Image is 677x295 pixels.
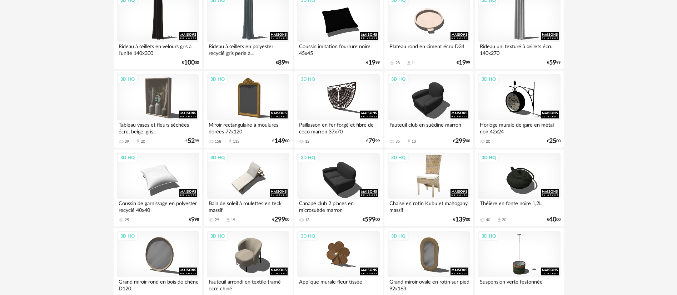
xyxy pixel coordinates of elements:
span: 149 [274,139,285,144]
div: 28 [395,61,400,66]
a: 3D HQ Paillasson en fer forgé et fibre de coco marron 37x70 12 €7999 [294,71,383,148]
div: Paillasson en fer forgé et fibre de coco marron 37x70 [297,120,379,134]
div: 3D HQ [117,232,138,241]
div: 3D HQ [298,153,318,162]
div: 20 [502,218,506,223]
a: 3D HQ Horloge murale de gare en métal noir 42x24 20 €2500 [475,71,563,148]
div: 19 [231,218,235,223]
span: Download icon [406,139,412,144]
div: Miroir rectangulaire à moulures dorées 77x120 [207,120,289,134]
div: 40 [486,218,490,223]
div: 3D HQ [117,153,138,162]
div: € 00 [182,60,199,65]
div: Suspension verte festonnée [478,277,560,291]
a: 3D HQ Bain de soleil à roulettes en teck massif 29 Download icon 19 €29900 [204,149,292,227]
a: 3D HQ Chaise en rotin Kubu et mahogany massif €13900 [384,149,473,227]
div: Tableau vases et fleurs séchées écru, beige, gris... [117,120,199,134]
div: 39 [125,139,129,144]
div: € 00 [272,217,289,222]
a: 3D HQ Coussin de garnissage en polyester recyclé 40x40 25 €998 [114,149,202,227]
div: € 00 [547,217,561,222]
a: 3D HQ Fauteuil club en suédine marron 35 Download icon 13 €29900 [384,71,473,148]
span: 599 [365,217,375,222]
span: 9 [191,217,195,222]
div: Rideau à œillets en polyester recyclé gris perle à... [207,42,289,56]
div: 3D HQ [478,75,499,84]
div: 25 [125,218,129,223]
span: 19 [368,60,375,65]
div: 3D HQ [478,232,499,241]
span: Download icon [497,217,502,223]
div: 113 [233,139,239,144]
div: 20 [141,139,145,144]
div: 3D HQ [117,75,138,84]
div: 3D HQ [207,153,228,162]
div: Canapé club 2 places en microsuède marron [297,199,379,213]
div: 3D HQ [388,153,409,162]
div: € 00 [547,139,561,144]
div: 3D HQ [207,232,228,241]
div: Applique murale fleur tissée [297,277,379,291]
div: Horloge murale de gare en métal noir 42x24 [478,120,560,134]
div: 3D HQ [478,153,499,162]
div: Chaise en rotin Kubu et mahogany massif [388,199,470,213]
div: € 00 [363,217,380,222]
div: Grand miroir ovale en rotin sur pied 92x163 [388,277,470,291]
div: Coussin imitation fourrure noire 45x45 [297,42,379,56]
div: Rideau à œillets en velours gris à l'unité 140x300 [117,42,199,56]
div: € 00 [272,139,289,144]
span: 100 [184,60,195,65]
a: 3D HQ Miroir rectangulaire à moulures dorées 77x120 158 Download icon 113 €14900 [204,71,292,148]
div: € 99 [366,139,380,144]
div: 158 [215,139,221,144]
span: 40 [549,217,556,222]
div: 11 [412,61,416,66]
div: € 99 [185,139,199,144]
a: 3D HQ Théière en fonte noire 1,2L 40 Download icon 20 €4000 [475,149,563,227]
div: Fauteuil club en suédine marron [388,120,470,134]
span: 299 [274,217,285,222]
div: Bain de soleil à roulettes en teck massif [207,199,289,213]
span: Download icon [406,60,412,66]
div: 35 [395,139,400,144]
div: € 98 [189,217,199,222]
div: € 99 [547,60,561,65]
div: 29 [215,218,219,223]
div: 3D HQ [388,232,409,241]
div: 3D HQ [298,232,318,241]
div: 12 [305,139,309,144]
span: 89 [278,60,285,65]
div: 20 [486,139,490,144]
div: Coussin de garnissage en polyester recyclé 40x40 [117,199,199,213]
div: 13 [305,218,309,223]
span: 79 [368,139,375,144]
a: 3D HQ Tableau vases et fleurs séchées écru, beige, gris... 39 Download icon 20 €5299 [114,71,202,148]
div: Fauteuil arrondi en textile tramé ocre chiné [207,277,289,291]
div: Grand miroir rond en bois de chêne D120 [117,277,199,291]
div: 3D HQ [298,75,318,84]
div: Rideau uni texturé à œillets écru 140x270 [478,42,560,56]
div: € 99 [366,60,380,65]
a: 3D HQ Canapé club 2 places en microsuède marron 13 €59900 [294,149,383,227]
span: Download icon [225,217,231,223]
span: 52 [188,139,195,144]
div: € 00 [453,217,470,222]
div: 3D HQ [207,75,228,84]
span: 19 [459,60,466,65]
div: € 99 [457,60,470,65]
div: 3D HQ [388,75,409,84]
span: 299 [455,139,466,144]
div: Théière en fonte noire 1,2L [478,199,560,213]
div: € 00 [453,139,470,144]
span: Download icon [135,139,141,144]
div: 13 [412,139,416,144]
span: 59 [549,60,556,65]
div: Plateau rond en ciment écru D34 [388,42,470,56]
span: 139 [455,217,466,222]
div: € 99 [276,60,289,65]
span: Download icon [228,139,233,144]
span: 25 [549,139,556,144]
